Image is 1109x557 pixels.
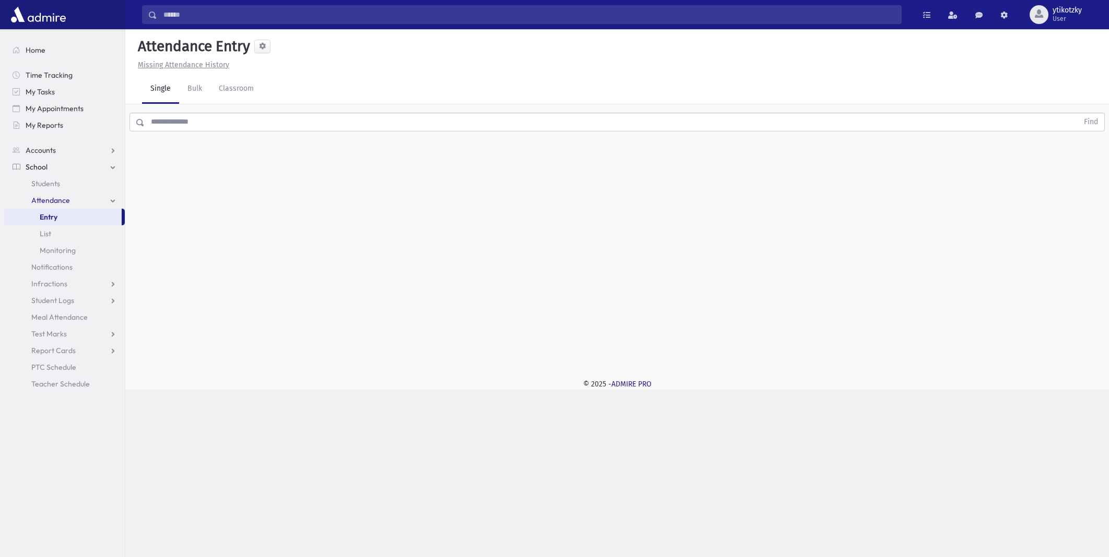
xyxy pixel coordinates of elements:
[4,242,125,259] a: Monitoring
[26,70,73,80] span: Time Tracking
[4,275,125,292] a: Infractions
[157,5,901,24] input: Search
[1053,6,1082,15] span: ytikotzky
[40,212,57,222] span: Entry
[4,359,125,376] a: PTC Schedule
[31,346,76,355] span: Report Cards
[4,225,125,242] a: List
[8,4,68,25] img: AdmirePro
[26,162,48,172] span: School
[4,142,125,159] a: Accounts
[26,87,55,96] span: My Tasks
[4,67,125,83] a: Time Tracking
[134,60,229,69] a: Missing Attendance History
[4,117,125,134] a: My Reports
[26,146,56,155] span: Accounts
[31,179,60,188] span: Students
[1078,113,1104,131] button: Find
[142,379,1092,390] div: © 2025 -
[4,100,125,117] a: My Appointments
[210,75,262,104] a: Classroom
[31,296,74,305] span: Student Logs
[134,38,250,55] h5: Attendance Entry
[31,312,88,322] span: Meal Attendance
[1053,15,1082,23] span: User
[31,279,67,288] span: Infractions
[4,342,125,359] a: Report Cards
[4,325,125,342] a: Test Marks
[611,380,652,389] a: ADMIRE PRO
[4,83,125,100] a: My Tasks
[4,309,125,325] a: Meal Attendance
[26,120,63,130] span: My Reports
[31,379,90,389] span: Teacher Schedule
[4,292,125,309] a: Student Logs
[4,376,125,392] a: Teacher Schedule
[31,262,73,272] span: Notifications
[40,246,76,255] span: Monitoring
[4,209,122,225] a: Entry
[31,329,67,338] span: Test Marks
[179,75,210,104] a: Bulk
[26,45,45,55] span: Home
[26,104,84,113] span: My Appointments
[142,75,179,104] a: Single
[31,362,76,372] span: PTC Schedule
[4,259,125,275] a: Notifications
[4,159,125,175] a: School
[4,42,125,58] a: Home
[31,196,70,205] span: Attendance
[4,175,125,192] a: Students
[4,192,125,209] a: Attendance
[40,229,51,238] span: List
[138,60,229,69] u: Missing Attendance History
